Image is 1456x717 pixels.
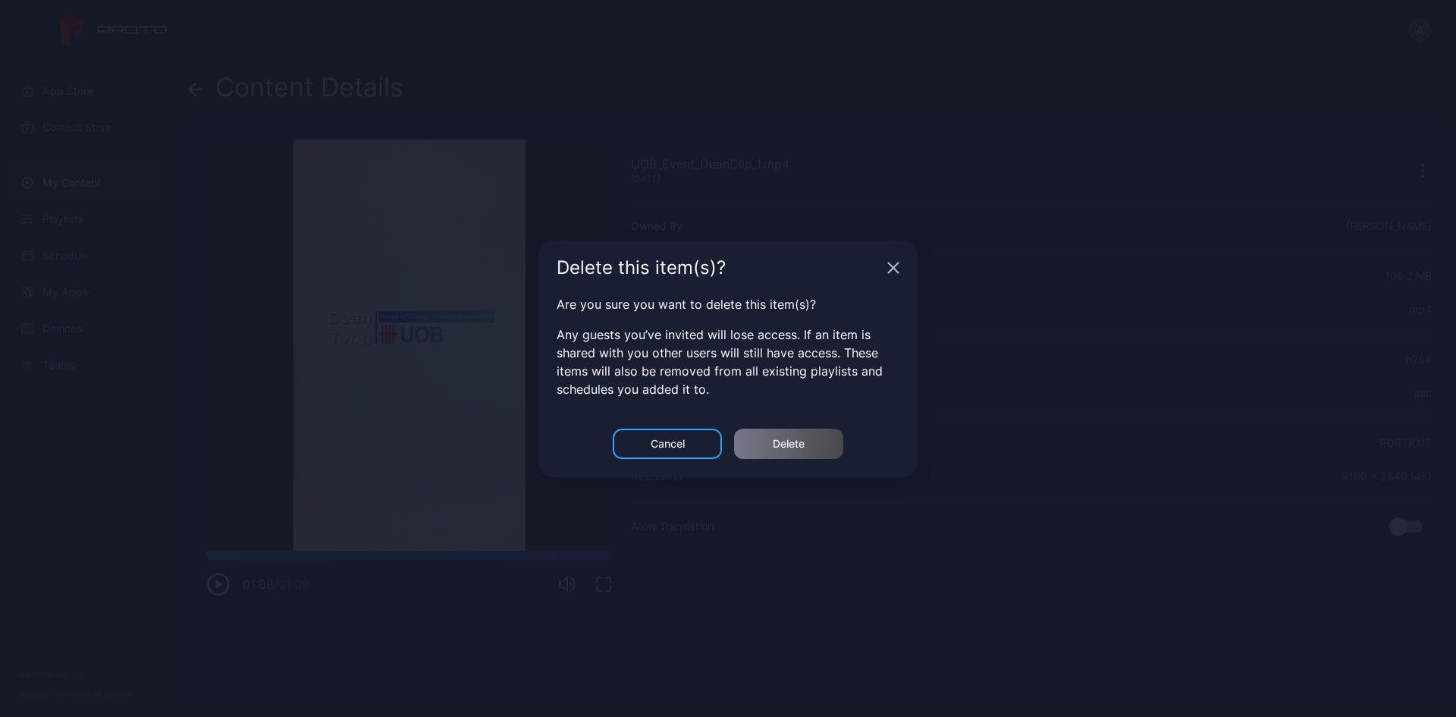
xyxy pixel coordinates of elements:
button: Cancel [613,429,722,459]
p: Are you sure you want to delete this item(s)? [557,295,899,313]
div: Delete this item(s)? [557,259,881,277]
p: Any guests you’ve invited will lose access. If an item is shared with you other users will still ... [557,325,899,398]
div: Delete [773,438,805,450]
div: Cancel [651,438,685,450]
button: Delete [734,429,843,459]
